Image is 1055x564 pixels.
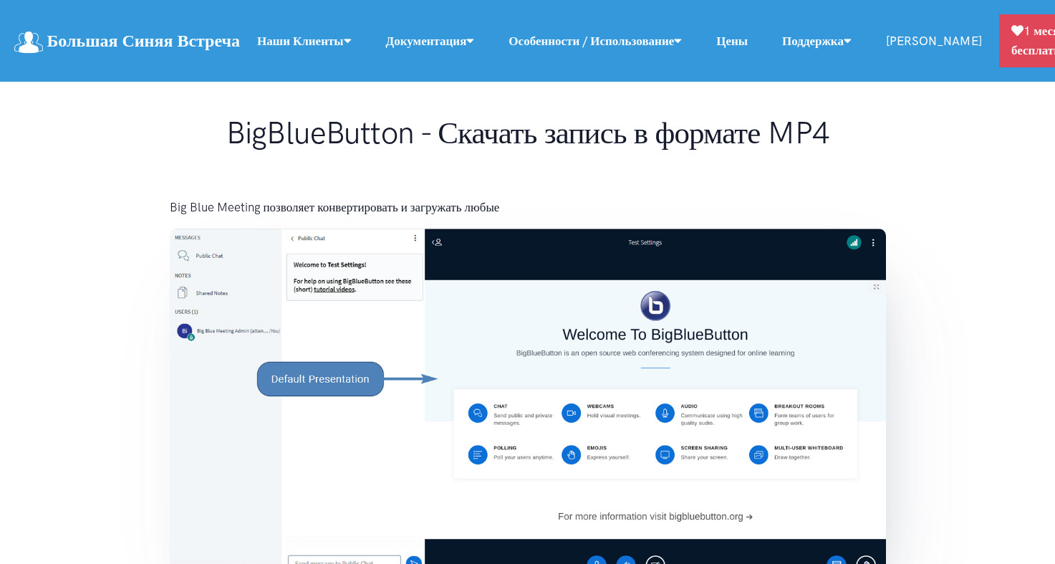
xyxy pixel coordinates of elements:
h1: BigBlueButton - Скачать запись в формате MP4 [170,115,886,152]
a: Документация [369,26,492,57]
p: Big Blue Meeting позволяет конвертировать и загружать любые [170,198,886,217]
img: логотип [14,32,43,53]
a: Большая Синяя Встреча [14,26,240,57]
a: Цены [699,26,765,57]
a: [PERSON_NAME] [869,26,999,57]
a: Особенности / Использование [491,26,699,57]
a: Наши клиенты [240,26,369,57]
a: Поддержка [765,26,869,57]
